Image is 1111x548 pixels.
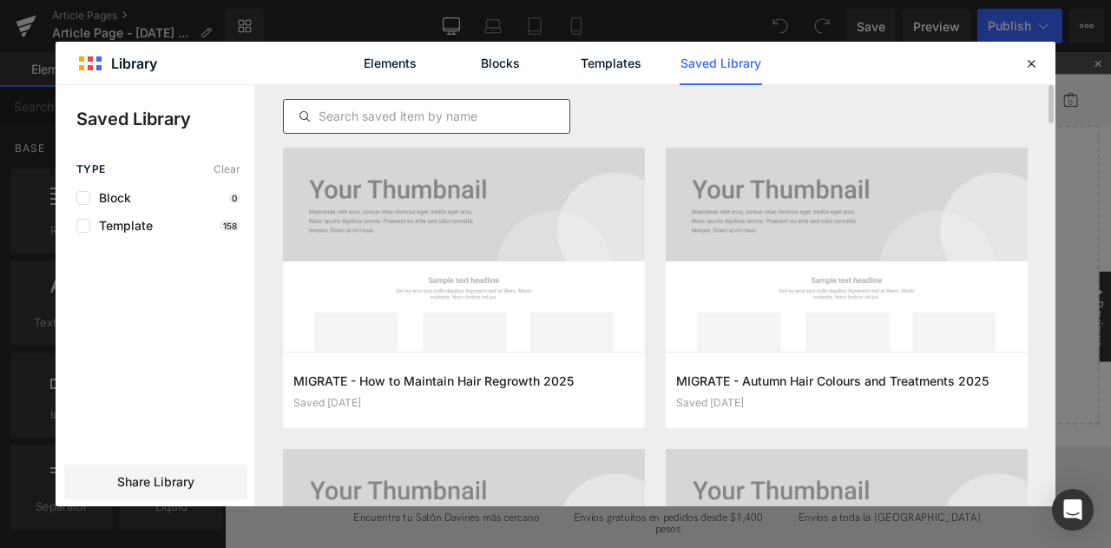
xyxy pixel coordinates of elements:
[447,340,603,374] a: Explore Template
[563,39,666,77] button: Para Profesionales
[963,48,989,65] a: Account aria label
[42,128,1009,149] p: Start building your page
[76,106,254,132] p: Saved Library
[130,26,1050,87] nav: Main
[90,219,153,233] span: Template
[42,388,1009,400] p: or Drag & Drop elements from left sidebar
[676,372,1017,390] h3: MIGRATE - Autumn Hair Colours and Treatments 2025
[994,37,1011,76] button: Minicart aria label
[228,193,240,203] p: 0
[683,39,707,78] a: Blog
[220,221,240,231] p: 158
[463,39,546,77] button: Sobre nosotros
[416,8,634,19] p: ENVÍOS A TODA LA [GEOGRAPHIC_DATA].
[237,39,293,77] button: Productos
[680,42,762,85] a: Saved Library
[284,106,569,127] input: Search saved item by name
[310,39,445,77] button: Tipo [PERSON_NAME]
[293,397,634,409] div: Saved [DATE]
[35,39,130,68] img: Davines
[459,42,542,85] a: Blocks
[76,163,106,175] span: Type
[117,473,194,491] span: Share Library
[349,42,431,85] a: Elements
[90,191,131,205] span: Block
[725,39,801,78] a: Salon Locator
[937,48,963,65] a: Salon Locator
[1000,56,1006,64] span: View cart, 0 items in cart
[569,42,652,85] a: Templates
[676,397,1017,409] div: Saved [DATE]
[911,37,937,76] button: Search aria label
[293,372,634,390] h3: MIGRATE - How to Maintain Hair Regrowth 2025
[385,3,666,24] div: 4 / 4
[1052,489,1094,531] div: Open Intercom Messenger
[214,163,240,175] span: Clear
